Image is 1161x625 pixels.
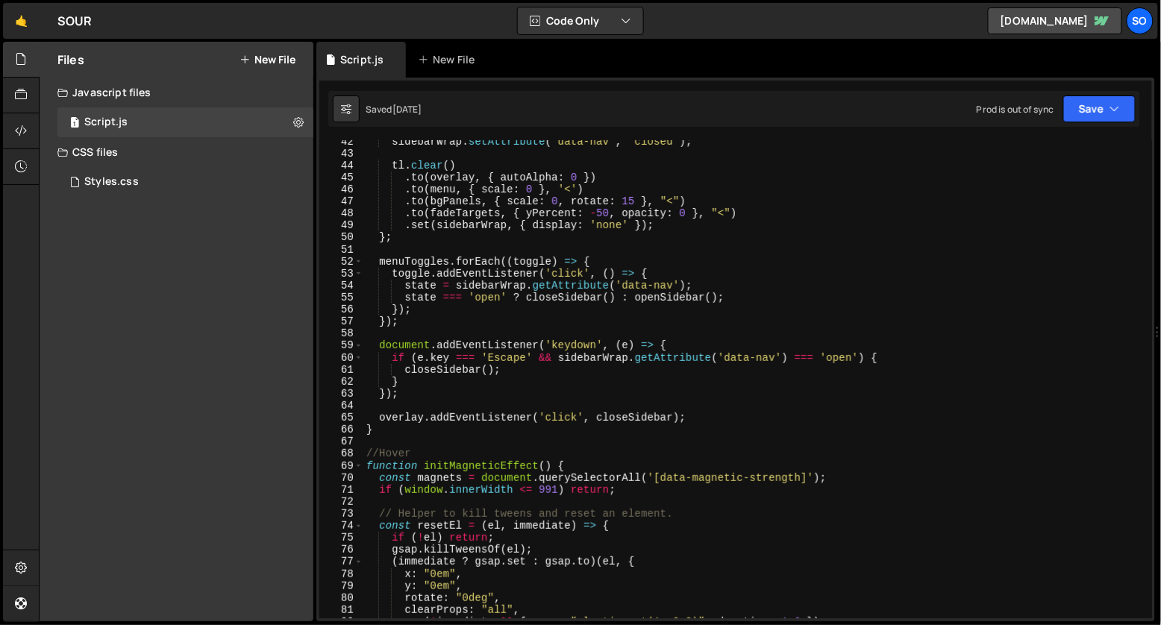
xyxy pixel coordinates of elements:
[84,175,139,189] div: Styles.css
[319,544,363,556] div: 76
[319,520,363,532] div: 74
[319,352,363,364] div: 60
[3,3,40,39] a: 🤙
[319,376,363,388] div: 62
[319,160,363,172] div: 44
[418,52,481,67] div: New File
[319,580,363,592] div: 79
[40,78,313,107] div: Javascript files
[319,327,363,339] div: 58
[57,167,313,197] div: 15904/43115.css
[319,400,363,412] div: 64
[240,54,295,66] button: New File
[57,107,313,137] div: 15904/42443.js
[319,412,363,424] div: 65
[366,103,422,116] div: Saved
[84,116,128,129] div: Script.js
[977,103,1054,116] div: Prod is out of sync
[319,244,363,256] div: 51
[319,447,363,459] div: 68
[319,496,363,508] div: 72
[319,136,363,148] div: 42
[340,52,384,67] div: Script.js
[319,568,363,580] div: 78
[57,51,84,68] h2: Files
[319,148,363,160] div: 43
[319,592,363,604] div: 80
[1127,7,1154,34] a: SO
[319,424,363,436] div: 66
[319,304,363,315] div: 56
[319,556,363,568] div: 77
[319,508,363,520] div: 73
[319,532,363,544] div: 75
[319,231,363,243] div: 50
[319,268,363,280] div: 53
[988,7,1122,34] a: [DOMAIN_NAME]
[319,280,363,292] div: 54
[319,472,363,484] div: 70
[319,388,363,400] div: 63
[319,604,363,616] div: 81
[319,292,363,304] div: 55
[319,315,363,327] div: 57
[1063,95,1136,122] button: Save
[518,7,643,34] button: Code Only
[319,436,363,447] div: 67
[319,484,363,496] div: 71
[319,460,363,472] div: 69
[319,256,363,268] div: 52
[319,172,363,183] div: 45
[40,137,313,167] div: CSS files
[319,219,363,231] div: 49
[70,118,79,130] span: 1
[319,364,363,376] div: 61
[319,183,363,195] div: 46
[319,339,363,351] div: 59
[319,207,363,219] div: 48
[319,195,363,207] div: 47
[57,12,93,30] div: SOUR
[392,103,422,116] div: [DATE]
